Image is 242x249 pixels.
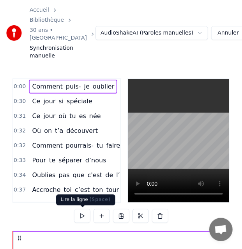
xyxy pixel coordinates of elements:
[6,25,22,41] img: youka
[105,171,114,179] span: de
[30,16,64,24] a: Bibliothèque
[58,111,67,120] span: où
[65,126,99,135] span: découvert
[43,126,53,135] span: on
[42,111,56,120] span: jour
[116,171,145,179] span: l’humour
[58,97,64,106] span: si
[30,26,87,42] a: 30 ans • [GEOGRAPHIC_DATA]
[31,82,63,91] span: Comment
[106,141,121,150] span: faire
[58,171,70,179] span: pas
[31,200,55,209] span: Oublier
[63,185,73,194] span: toi
[83,82,90,91] span: je
[96,141,104,150] span: tu
[65,82,82,91] span: puis-
[14,127,26,135] span: 0:32
[106,185,120,194] span: tour
[209,218,233,241] div: Ouvrir le chat
[14,142,26,150] span: 0:32
[31,185,61,194] span: Accroche
[30,6,49,14] a: Accueil
[58,156,83,165] span: séparer
[31,156,47,165] span: Pour
[31,111,41,120] span: Ce
[31,97,41,106] span: Ce
[90,197,111,202] span: ( Space )
[87,171,103,179] span: c'est
[92,185,104,194] span: ton
[30,6,95,60] nav: breadcrumb
[14,112,26,120] span: 0:31
[48,156,56,165] span: te
[31,171,56,179] span: Oublies
[31,126,42,135] span: Où
[56,195,115,205] div: Lire la ligne
[14,201,26,209] span: 0:38
[42,97,56,106] span: jour
[74,185,90,194] span: c’est
[14,171,26,179] span: 0:34
[92,82,115,91] span: oublier
[88,111,102,120] span: née
[85,156,107,165] span: d’nous
[31,141,63,150] span: Comment
[72,171,85,179] span: que
[78,111,87,120] span: es
[14,83,26,91] span: 0:00
[14,186,26,194] span: 0:37
[14,98,26,105] span: 0:30
[30,44,95,60] span: Synchronisation manuelle
[69,111,76,120] span: tu
[66,97,93,106] span: spéciale
[113,200,122,209] span: es
[65,141,94,150] span: pourrais-
[54,126,64,135] span: t’a
[14,157,26,164] span: 0:33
